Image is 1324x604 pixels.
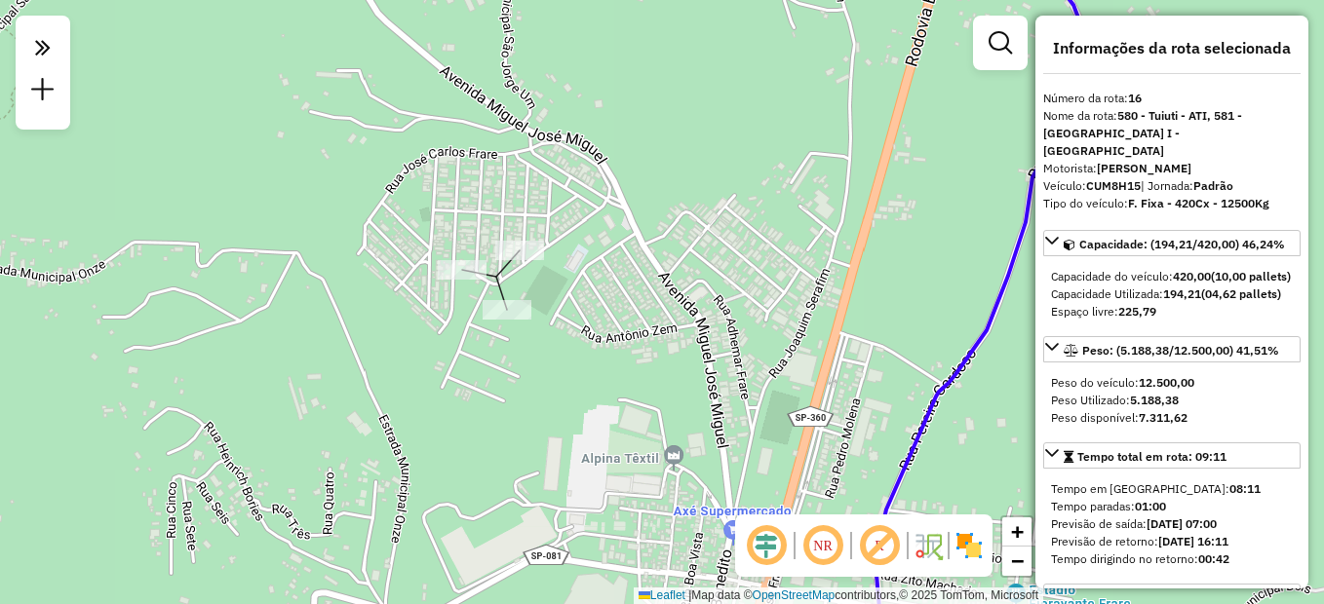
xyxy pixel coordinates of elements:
[688,588,691,602] span: |
[23,27,62,68] em: Clique aqui para maximizar o painel
[1201,286,1281,301] strong: (04,62 pallets)
[1043,336,1301,362] a: Peso: (5.188,38/12.500,00) 41,51%
[1051,303,1293,321] div: Espaço livre:
[1051,480,1293,498] div: Tempo em [GEOGRAPHIC_DATA]:
[1135,499,1166,513] strong: 01:00
[1043,230,1301,256] a: Capacidade: (194,21/420,00) 46,24%
[1163,286,1201,301] strong: 194,21
[753,588,836,602] a: OpenStreetMap
[1211,269,1291,283] strong: (10,00 pallets)
[1158,534,1228,548] strong: [DATE] 16:11
[981,23,1020,62] a: Exibir filtros
[1043,90,1301,107] div: Número da rota:
[1011,548,1024,573] span: −
[799,522,846,569] span: Ocultar NR
[1128,196,1269,210] strong: F. Fixa - 420Cx - 12500Kg
[1051,550,1293,568] div: Tempo dirigindo no retorno:
[1043,160,1301,177] div: Motorista:
[1051,498,1293,515] div: Tempo paradas:
[1051,533,1293,550] div: Previsão de retorno:
[1051,409,1293,427] div: Peso disponível:
[954,530,985,561] img: Exibir/Ocultar setores
[1139,375,1194,390] strong: 12.500,00
[1051,515,1293,533] div: Previsão de saída:
[1043,472,1301,576] div: Tempo total em rota: 09:11
[1128,91,1142,105] strong: 16
[1086,178,1141,193] strong: CUM8H15
[1097,161,1191,175] strong: [PERSON_NAME]
[23,70,62,114] a: Nova sessão e pesquisa
[1082,343,1279,358] span: Peso: (5.188,38/12.500,00) 41,51%
[1139,410,1188,425] strong: 7.311,62
[1051,375,1194,390] span: Peso do veículo:
[1043,108,1242,158] strong: 580 - Tuiuti - ATI, 581 - [GEOGRAPHIC_DATA] I - [GEOGRAPHIC_DATA]
[1043,177,1301,195] div: Veículo:
[1229,481,1261,496] strong: 08:11
[1011,519,1024,544] span: +
[483,300,531,320] div: Atividade não roteirizada - GIRLENIO SANTOS FERRARI
[1043,39,1301,57] h4: Informações da rota selecionada
[1043,260,1301,328] div: Capacidade: (194,21/420,00) 46,24%
[1077,449,1227,464] span: Tempo total em rota: 09:11
[1118,304,1156,319] strong: 225,79
[1130,393,1179,407] strong: 5.188,38
[1043,442,1301,469] a: Tempo total em rota: 09:11
[1002,517,1032,547] a: Zoom in
[1051,268,1293,285] div: Capacidade do veículo:
[1043,107,1301,160] div: Nome da rota:
[1173,269,1211,283] strong: 420,00
[1043,366,1301,434] div: Peso: (5.188,38/12.500,00) 41,51%
[639,588,685,602] a: Leaflet
[1193,178,1233,193] strong: Padrão
[1043,195,1301,212] div: Tipo do veículo:
[1079,237,1285,251] span: Capacidade: (194,21/420,00) 46,24%
[1147,516,1217,531] strong: [DATE] 07:00
[438,260,487,280] div: Atividade não roteirizada - GIRLENIO SANTOS FERRARI
[1198,551,1229,566] strong: 00:42
[1002,547,1032,576] a: Zoom out
[743,522,790,569] span: Ocultar deslocamento
[1051,285,1293,303] div: Capacidade Utilizada:
[1141,178,1233,193] span: | Jornada:
[1051,392,1293,409] div: Peso Utilizado:
[856,522,903,569] span: Exibir rótulo
[495,241,544,260] div: Atividade não roteirizada - GIRLENIO SANTOS FERRARI
[913,530,944,561] img: Fluxo de ruas
[634,587,1043,604] div: Map data © contributors,© 2025 TomTom, Microsoft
